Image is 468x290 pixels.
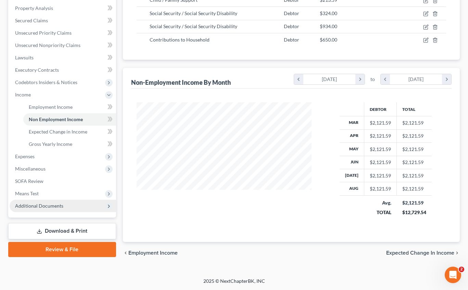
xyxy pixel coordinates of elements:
[15,55,34,60] span: Lawsuits
[459,267,464,272] span: 2
[397,102,432,116] th: Total
[303,74,356,84] div: [DATE]
[23,138,116,150] a: Gross Yearly Income
[15,18,48,23] span: Secured Claims
[370,209,391,216] div: TOTAL
[150,37,210,43] span: Contributions to Household
[15,79,77,85] span: Codebtors Insiders & Notices
[10,39,116,51] a: Unsecured Nonpriority Claims
[15,67,59,73] span: Executory Contracts
[320,23,337,29] span: $934.00
[386,250,454,256] span: Expected Change in Income
[8,223,116,239] a: Download & Print
[29,116,83,122] span: Non Employment Income
[15,178,43,184] span: SOFA Review
[15,190,39,196] span: Means Test
[15,166,46,172] span: Miscellaneous
[29,141,72,147] span: Gross Yearly Income
[294,74,303,84] i: chevron_left
[370,185,391,192] div: $2,121.59
[402,209,426,216] div: $12,729.54
[397,156,432,169] td: $2,121.59
[364,102,397,116] th: Debtor
[29,104,73,110] span: Employment Income
[10,51,116,64] a: Lawsuits
[10,14,116,27] a: Secured Claims
[131,78,231,86] div: Non-Employment Income By Month
[23,101,116,113] a: Employment Income
[370,172,391,179] div: $2,121.59
[340,169,364,182] th: [DATE]
[128,250,178,256] span: Employment Income
[454,250,460,256] i: chevron_right
[370,132,391,139] div: $2,121.59
[370,146,391,153] div: $2,121.59
[340,116,364,129] th: Mar
[397,182,432,195] td: $2,121.59
[15,92,31,97] span: Income
[397,143,432,156] td: $2,121.59
[397,116,432,129] td: $2,121.59
[340,129,364,142] th: Apr
[370,159,391,166] div: $2,121.59
[284,23,299,29] span: Debtor
[370,119,391,126] div: $2,121.59
[340,156,364,169] th: Jun
[15,153,35,159] span: Expenses
[397,169,432,182] td: $2,121.59
[150,23,237,29] span: Social Security / Social Security Disability
[284,37,299,43] span: Debtor
[402,199,426,206] div: $2,121.59
[15,203,63,209] span: Additional Documents
[390,74,442,84] div: [DATE]
[8,242,116,257] a: Review & File
[123,250,178,256] button: chevron_left Employment Income
[355,74,365,84] i: chevron_right
[10,64,116,76] a: Executory Contracts
[23,126,116,138] a: Expected Change in Income
[340,182,364,195] th: Aug
[150,10,237,16] span: Social Security / Social Security Disability
[397,129,432,142] td: $2,121.59
[15,30,72,36] span: Unsecured Priority Claims
[370,76,375,83] span: to
[284,10,299,16] span: Debtor
[386,250,460,256] button: Expected Change in Income chevron_right
[15,5,53,11] span: Property Analysis
[10,2,116,14] a: Property Analysis
[10,27,116,39] a: Unsecured Priority Claims
[320,37,337,43] span: $650.00
[340,143,364,156] th: May
[381,74,390,84] i: chevron_left
[370,199,391,206] div: Avg.
[320,10,337,16] span: $324.00
[15,42,80,48] span: Unsecured Nonpriority Claims
[29,129,87,135] span: Expected Change in Income
[123,250,128,256] i: chevron_left
[442,74,451,84] i: chevron_right
[23,113,116,126] a: Non Employment Income
[10,175,116,187] a: SOFA Review
[445,267,461,283] iframe: Intercom live chat
[39,278,429,290] div: 2025 © NextChapterBK, INC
